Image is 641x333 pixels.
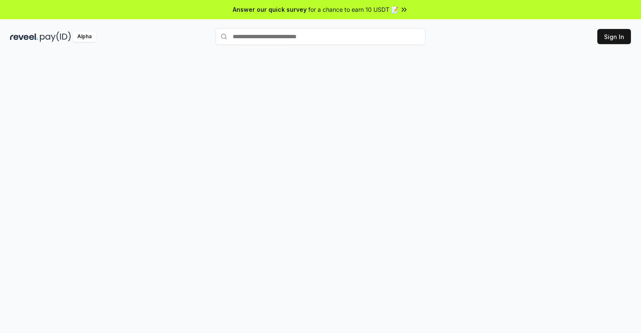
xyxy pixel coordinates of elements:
[233,5,307,14] span: Answer our quick survey
[10,31,38,42] img: reveel_dark
[73,31,96,42] div: Alpha
[308,5,398,14] span: for a chance to earn 10 USDT 📝
[40,31,71,42] img: pay_id
[597,29,631,44] button: Sign In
